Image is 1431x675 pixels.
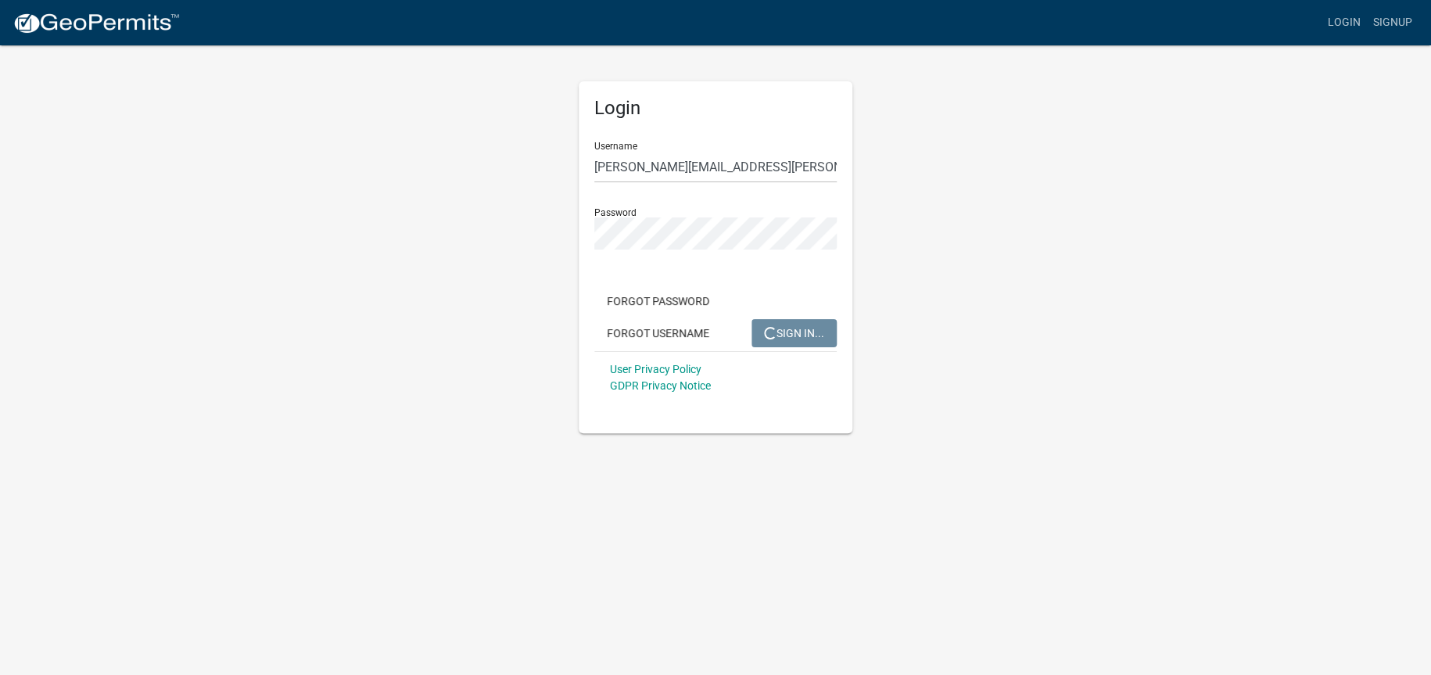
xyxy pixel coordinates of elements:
button: Forgot Password [594,287,722,315]
a: Signup [1367,8,1418,38]
button: Forgot Username [594,319,722,347]
a: Login [1322,8,1367,38]
span: SIGN IN... [764,326,824,339]
button: SIGN IN... [751,319,837,347]
h5: Login [594,97,837,120]
a: GDPR Privacy Notice [610,379,711,392]
a: User Privacy Policy [610,363,701,375]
